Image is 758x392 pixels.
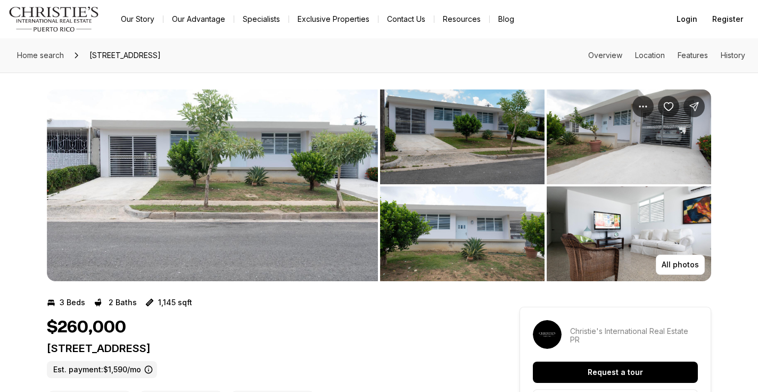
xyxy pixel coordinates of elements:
[163,12,234,27] a: Our Advantage
[47,361,157,378] label: Est. payment: $1,590/mo
[490,12,523,27] a: Blog
[380,186,545,281] button: View image gallery
[47,89,711,281] div: Listing Photos
[47,317,126,338] h1: $260,000
[434,12,489,27] a: Resources
[706,9,749,30] button: Register
[9,6,100,32] img: logo
[677,15,697,23] span: Login
[158,298,192,307] p: 1,145 sqft
[712,15,743,23] span: Register
[658,96,679,117] button: Save Property: 89 CALLE NEPTUNO
[47,89,378,281] li: 1 of 6
[632,96,654,117] button: Property options
[547,186,711,281] button: View image gallery
[678,51,708,60] a: Skip to: Features
[570,327,698,344] p: Christie's International Real Estate PR
[683,96,705,117] button: Share Property: 89 CALLE NEPTUNO
[378,12,434,27] button: Contact Us
[533,362,698,383] button: Request a tour
[721,51,745,60] a: Skip to: History
[13,47,68,64] a: Home search
[112,12,163,27] a: Our Story
[635,51,665,60] a: Skip to: Location
[380,89,711,281] li: 2 of 6
[234,12,289,27] a: Specialists
[17,51,64,60] span: Home search
[662,260,699,269] p: All photos
[289,12,378,27] a: Exclusive Properties
[588,368,643,377] p: Request a tour
[109,298,137,307] p: 2 Baths
[85,47,165,64] span: [STREET_ADDRESS]
[547,89,711,184] button: View image gallery
[60,298,85,307] p: 3 Beds
[588,51,745,60] nav: Page section menu
[380,89,545,184] button: View image gallery
[47,342,481,355] p: [STREET_ADDRESS]
[588,51,622,60] a: Skip to: Overview
[47,89,378,281] button: View image gallery
[656,255,705,275] button: All photos
[670,9,704,30] button: Login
